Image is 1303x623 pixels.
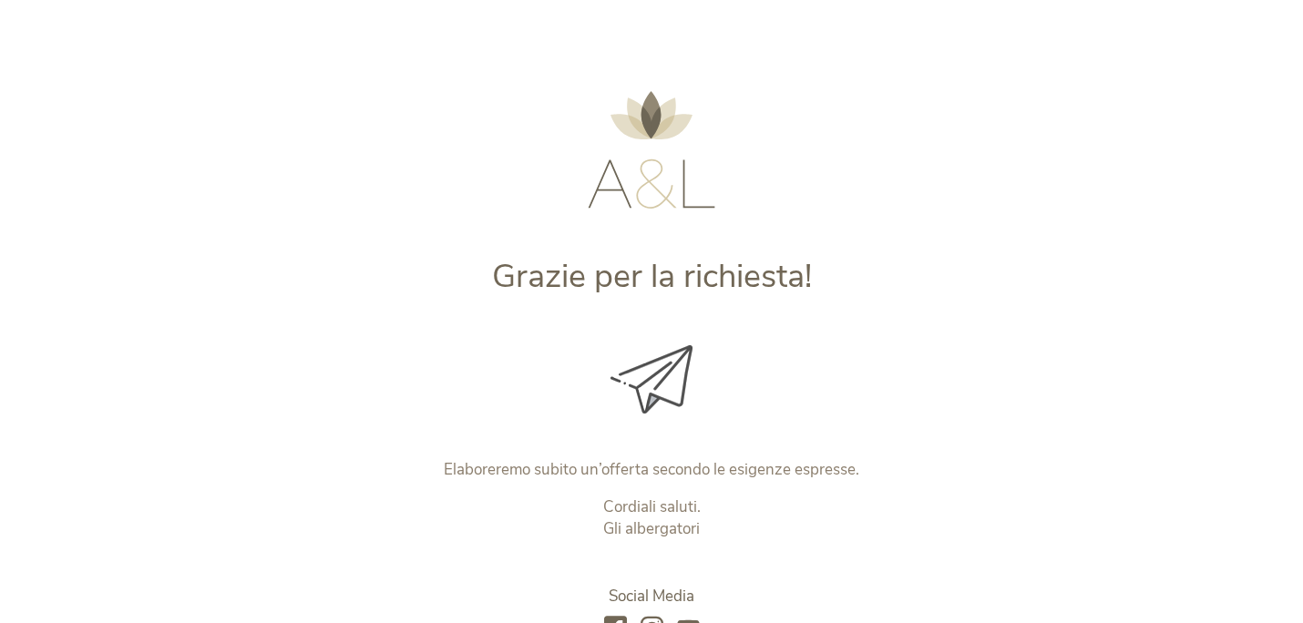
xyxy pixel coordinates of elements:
img: AMONTI & LUNARIS Wellnessresort [588,91,715,209]
img: Grazie per la richiesta! [610,345,693,414]
p: Elaboreremo subito un’offerta secondo le esigenze espresse. [272,459,1032,481]
span: Grazie per la richiesta! [492,254,812,299]
span: Social Media [609,586,694,607]
p: Cordiali saluti. Gli albergatori [272,496,1032,540]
